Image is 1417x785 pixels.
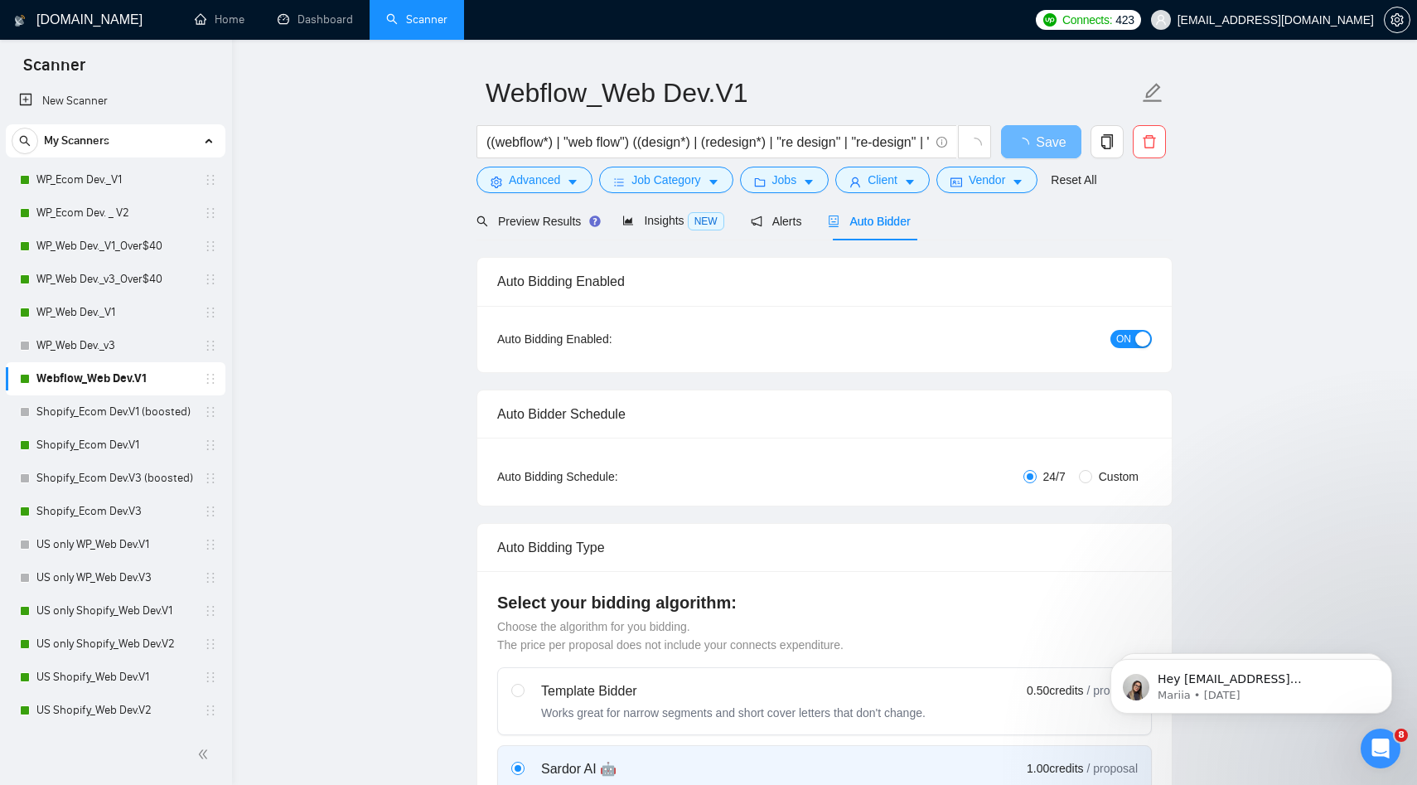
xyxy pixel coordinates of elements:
img: upwork-logo.png [1043,13,1057,27]
div: Template Bidder [541,681,926,701]
span: robot [828,216,839,227]
a: US only WP_Web Dev.V3 [36,561,194,594]
span: search [476,216,488,227]
span: holder [204,637,217,651]
span: 0.50 credits [1027,681,1083,700]
button: search [12,128,38,154]
span: edit [1142,82,1163,104]
span: holder [204,604,217,618]
a: Shopify_Ecom Dev.V1 (boosted) [36,395,194,429]
span: holder [204,439,217,452]
a: US Shopify_Web Dev.V2 [36,694,194,727]
span: holder [204,671,217,684]
div: Auto Bidding Type [497,524,1152,571]
span: loading [1016,138,1036,151]
a: WP_Web Dev._v3_Over$40 [36,263,194,296]
button: idcardVendorcaret-down [936,167,1037,193]
li: New Scanner [6,85,225,118]
span: Preview Results [476,215,596,228]
span: user [849,176,861,188]
div: Auto Bidder Schedule [497,390,1152,438]
button: copy [1091,125,1124,158]
img: logo [14,7,26,34]
span: NEW [688,212,724,230]
button: settingAdvancedcaret-down [476,167,592,193]
span: 8 [1395,729,1408,742]
span: My Scanners [44,124,109,157]
span: caret-down [708,176,719,188]
a: New Scanner [19,85,212,118]
a: US only Shopify_Web Dev.V2 [36,628,194,661]
span: folder [754,176,766,188]
span: holder [204,372,217,385]
div: Auto Bidding Enabled: [497,330,715,348]
span: Auto Bidder [828,215,910,228]
span: info-circle [936,137,947,148]
span: holder [204,505,217,518]
span: search [12,135,37,147]
iframe: Intercom live chat [1361,729,1400,768]
span: holder [204,206,217,220]
button: Save [1001,125,1081,158]
span: holder [204,704,217,717]
span: notification [751,216,762,227]
div: Auto Bidding Enabled [497,258,1152,305]
span: Choose the algorithm for you bidding. The price per proposal does not include your connects expen... [497,620,844,652]
a: US only WP_Web Dev.V1 [36,528,194,561]
span: Custom [1092,468,1145,486]
a: setting [1384,13,1410,27]
span: holder [204,306,217,319]
span: holder [204,173,217,187]
span: caret-down [904,176,916,188]
iframe: Intercom notifications message [1086,624,1417,740]
h4: Select your bidding algorithm: [497,591,1152,614]
div: Works great for narrow segments and short cover letters that don't change. [541,705,926,721]
a: dashboardDashboard [278,12,353,27]
span: holder [204,273,217,286]
span: Save [1036,132,1066,153]
span: holder [204,339,217,352]
span: holder [204,538,217,551]
a: US only Shopify_Web Dev.V1 [36,594,194,628]
span: bars [613,176,625,188]
a: WP_Ecom Dev._V1 [36,163,194,196]
span: Vendor [969,171,1005,189]
span: / proposal [1087,760,1138,777]
button: delete [1133,125,1166,158]
span: holder [204,240,217,253]
span: delete [1134,134,1165,149]
input: Search Freelance Jobs... [486,132,929,153]
a: Shopify_Ecom Dev.V1 [36,429,194,462]
span: caret-down [1012,176,1023,188]
span: 423 [1115,11,1134,29]
span: Advanced [509,171,560,189]
span: double-left [197,746,214,763]
span: Hey [EMAIL_ADDRESS][DOMAIN_NAME], Looks like your Upwork agency FutureSells ran out of connects. ... [72,48,286,275]
a: Webflow_Web Dev.V1 [36,362,194,395]
span: Job Category [631,171,700,189]
button: userClientcaret-down [835,167,930,193]
a: Shopify_Ecom Dev.V3 [36,495,194,528]
span: 24/7 [1037,468,1072,486]
a: WP_Web Dev._V1_Over$40 [36,230,194,263]
button: setting [1384,7,1410,33]
span: setting [491,176,502,188]
a: WP_Ecom Dev. _ V2 [36,196,194,230]
a: US Shopify_Web Dev.V1 [36,661,194,694]
span: Insights [622,214,723,227]
p: Message from Mariia, sent 2d ago [72,64,286,79]
span: copy [1091,134,1123,149]
span: Connects: [1062,11,1112,29]
a: WP_Web Dev._V1 [36,296,194,329]
a: WP_Web Dev._v3 [36,329,194,362]
a: searchScanner [386,12,447,27]
div: Auto Bidding Schedule: [497,468,715,486]
span: Client [868,171,897,189]
a: Reset All [1051,171,1096,189]
span: Jobs [772,171,797,189]
span: holder [204,472,217,485]
span: setting [1385,13,1410,27]
span: ON [1116,330,1131,348]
